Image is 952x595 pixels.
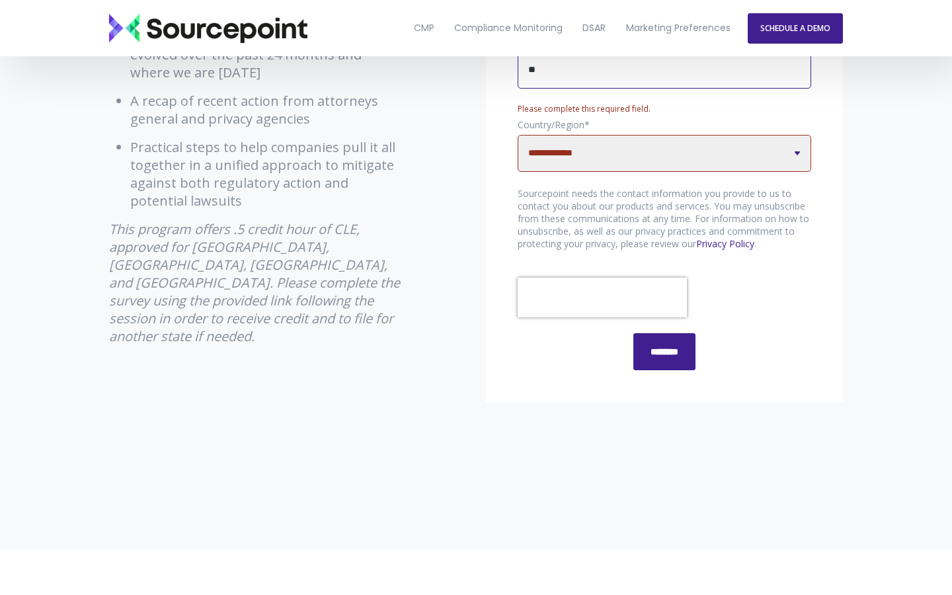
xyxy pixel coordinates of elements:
p: Sourcepoint needs the contact information you provide to us to contact you about our products and... [518,188,811,251]
img: Sourcepoint_logo_black_transparent (2)-2 [109,14,307,43]
em: This program offers .5 credit hour of CLE, approved for [GEOGRAPHIC_DATA], [GEOGRAPHIC_DATA], [GE... [109,220,400,345]
label: Please complete this required field. [518,103,651,114]
li: A recap of recent action from attorneys general and privacy agencies [130,92,403,128]
a: Privacy Policy [696,237,754,250]
span: Country/Region [518,118,584,131]
li: Practical steps to help companies pull it all together in a unified approach to mitigate against ... [130,138,403,210]
iframe: reCAPTCHA [518,278,687,317]
a: SCHEDULE A DEMO [748,13,843,44]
